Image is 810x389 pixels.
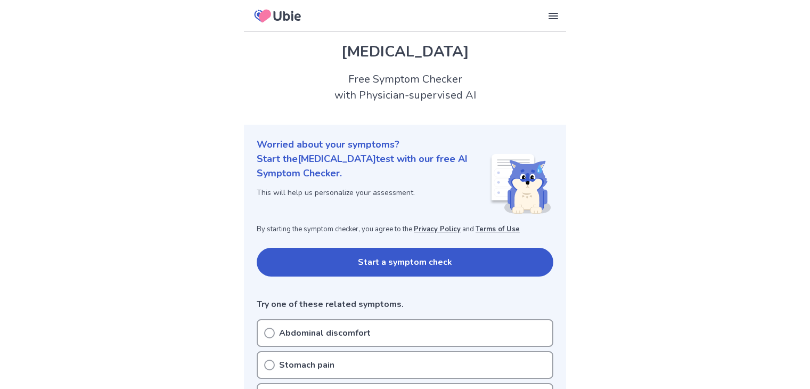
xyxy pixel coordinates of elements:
img: Shiba [489,154,551,214]
p: Start the [MEDICAL_DATA] test with our free AI Symptom Checker. [257,152,489,181]
button: Start a symptom check [257,248,553,277]
p: Worried about your symptoms? [257,137,553,152]
h2: Free Symptom Checker with Physician-supervised AI [244,71,566,103]
p: Abdominal discomfort [279,327,371,339]
p: By starting the symptom checker, you agree to the and [257,224,553,235]
p: This will help us personalize your assessment. [257,187,489,198]
h1: [MEDICAL_DATA] [257,40,553,63]
a: Terms of Use [476,224,520,234]
p: Stomach pain [279,359,334,371]
p: Try one of these related symptoms. [257,298,553,311]
a: Privacy Policy [414,224,461,234]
